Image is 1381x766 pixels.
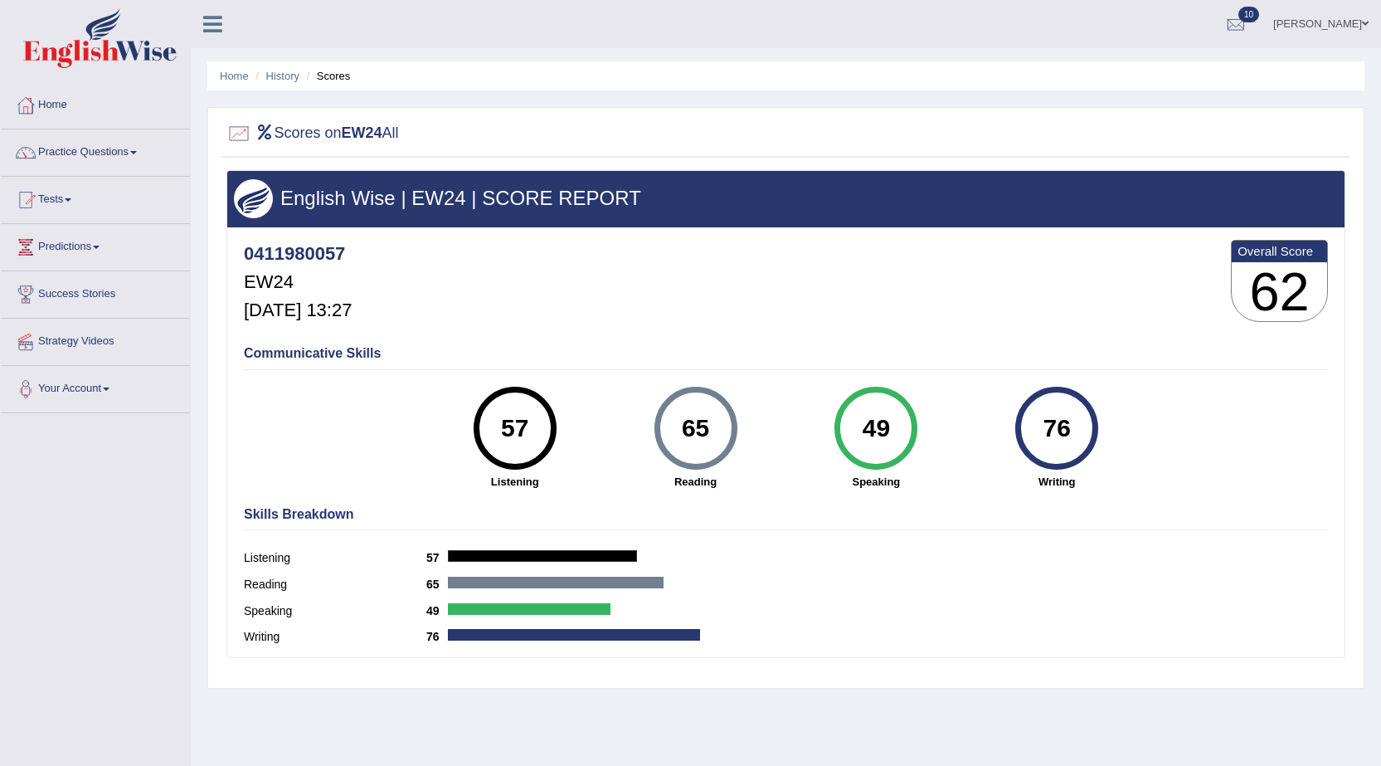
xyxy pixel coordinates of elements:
a: Practice Questions [1,129,190,171]
div: 57 [484,393,545,463]
a: Success Stories [1,271,190,313]
b: 49 [426,604,448,617]
a: Home [1,82,190,124]
strong: Reading [614,474,778,490]
li: Scores [303,68,351,84]
h4: Communicative Skills [244,346,1328,361]
a: History [266,70,299,82]
a: Strategy Videos [1,319,190,360]
strong: Writing [975,474,1139,490]
h5: EW24 [244,272,352,292]
b: Overall Score [1238,244,1321,258]
h2: Scores on All [226,121,399,146]
h3: English Wise | EW24 | SCORE REPORT [234,188,1338,209]
b: 65 [426,578,448,591]
label: Writing [244,628,426,646]
b: 76 [426,630,448,643]
strong: Listening [433,474,597,490]
h3: 62 [1232,262,1327,322]
label: Speaking [244,603,426,620]
img: wings.png [234,179,273,218]
b: EW24 [342,124,382,141]
div: 76 [1027,393,1087,463]
div: 49 [846,393,907,463]
a: Your Account [1,366,190,407]
h4: 0411980057 [244,244,352,264]
b: 57 [426,551,448,564]
div: 65 [665,393,726,463]
h5: [DATE] 13:27 [244,300,352,320]
a: Tests [1,177,190,218]
strong: Speaking [794,474,958,490]
a: Predictions [1,224,190,266]
label: Reading [244,576,426,593]
label: Listening [244,549,426,567]
span: 10 [1238,7,1259,22]
a: Home [220,70,249,82]
h4: Skills Breakdown [244,507,1328,522]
